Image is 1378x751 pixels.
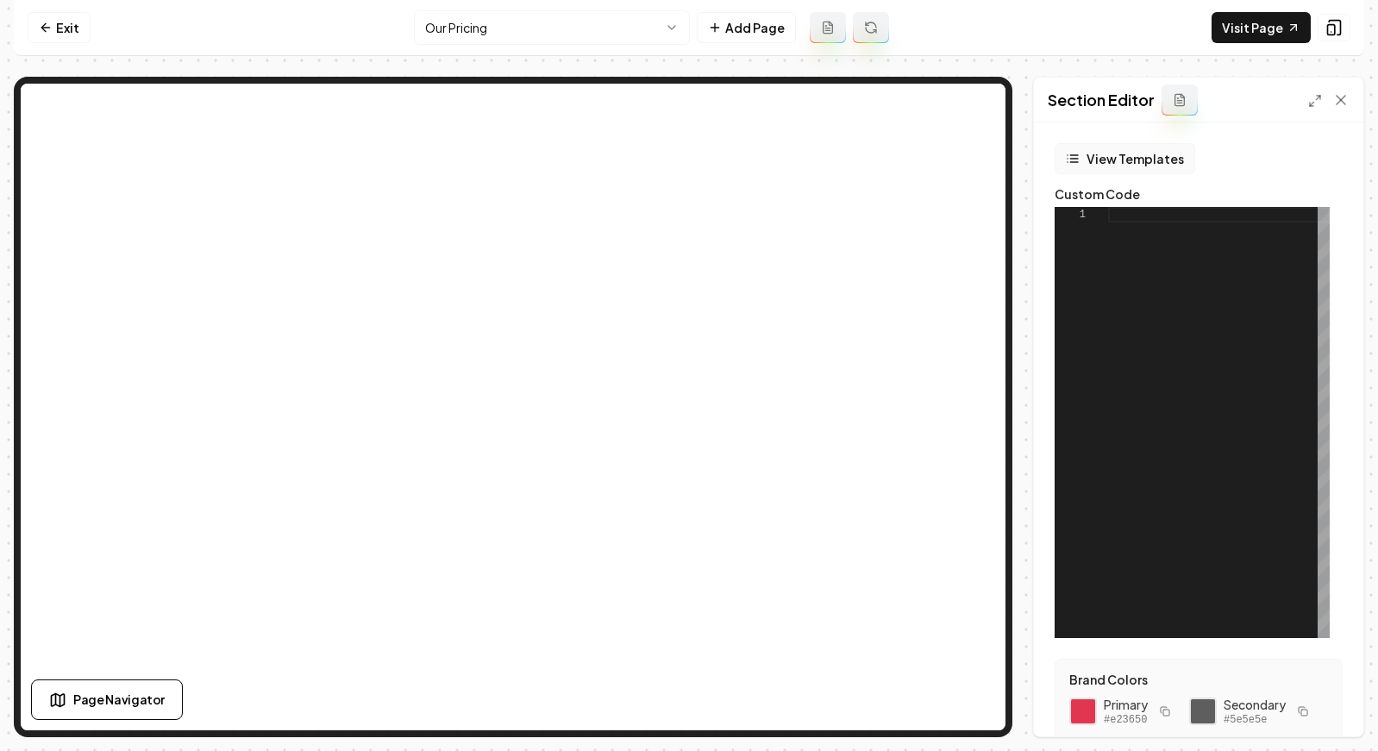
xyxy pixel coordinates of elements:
div: Click to copy primary color [1069,698,1097,725]
a: Visit Page [1212,12,1311,43]
label: Brand Colors [1069,673,1328,685]
span: #5e5e5e [1224,713,1286,727]
button: View Templates [1055,143,1195,174]
span: Page Navigator [73,691,165,709]
label: Custom Code [1055,188,1343,200]
span: Secondary [1224,696,1286,713]
button: Regenerate page [853,12,889,43]
button: Add admin section prompt [1162,84,1198,116]
h2: Section Editor [1048,88,1155,112]
span: #e23650 [1104,713,1148,727]
div: 1 [1055,207,1086,222]
div: Click to copy secondary color [1189,698,1217,725]
span: Primary [1104,696,1148,713]
button: Add admin page prompt [810,12,846,43]
button: Page Navigator [31,679,183,720]
a: Exit [28,12,91,43]
button: Add Page [697,12,796,43]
